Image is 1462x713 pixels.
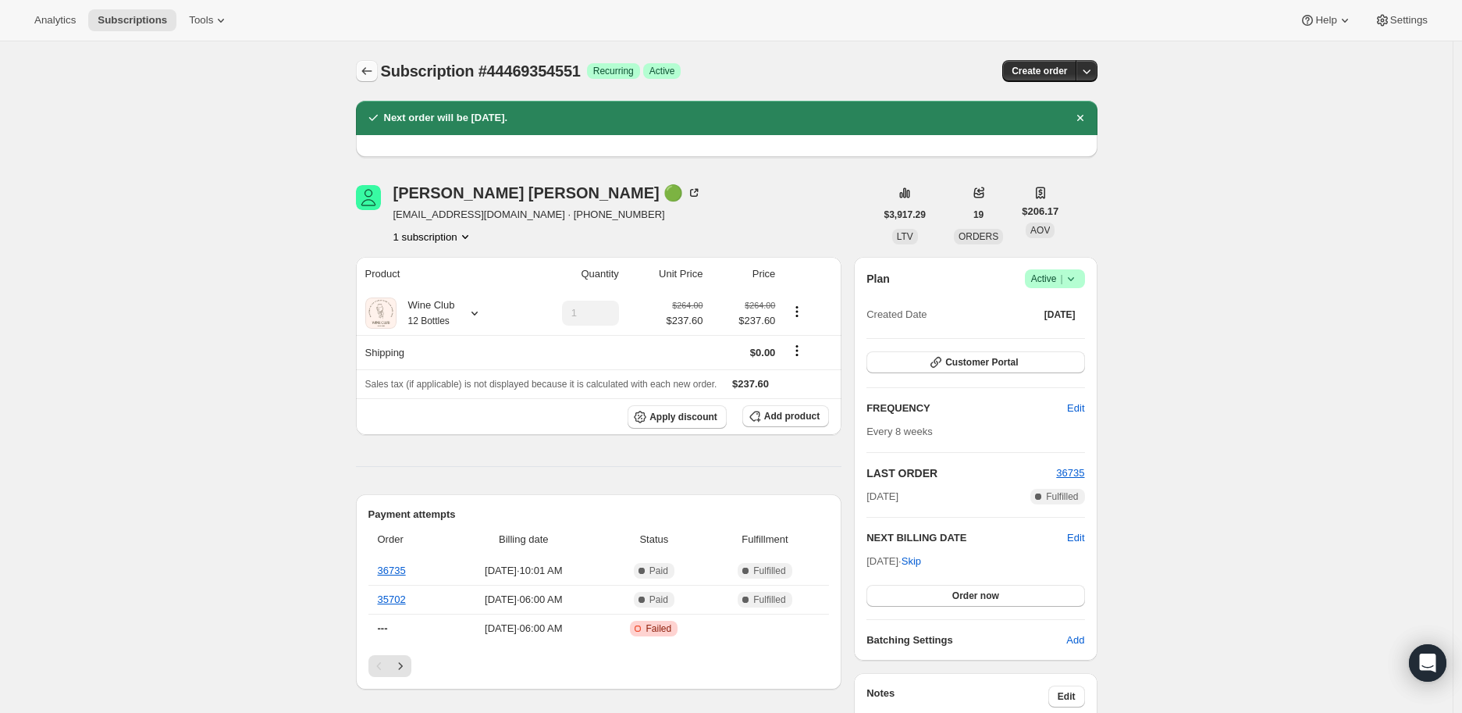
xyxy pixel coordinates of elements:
button: 36735 [1056,465,1084,481]
span: [DATE] · 10:01 AM [450,563,598,579]
span: Analytics [34,14,76,27]
h2: Next order will be [DATE]. [384,110,508,126]
span: $3,917.29 [884,209,926,221]
button: Help [1290,9,1361,31]
th: Quantity [519,257,624,291]
h2: Plan [866,271,890,287]
span: [DATE] · 06:00 AM [450,592,598,608]
span: Fulfilled [753,565,785,577]
button: Subscriptions [356,60,378,82]
button: Product actions [784,303,809,320]
button: Apply discount [628,405,727,429]
span: Settings [1390,14,1428,27]
button: Subscriptions [88,9,176,31]
span: Sales tax (if applicable) is not displayed because it is calculated with each new order. [365,379,717,390]
button: Dismiss notification [1069,107,1091,129]
button: Add product [742,405,829,427]
button: Edit [1058,396,1094,421]
span: Fulfillment [710,532,820,547]
button: Tools [180,9,238,31]
span: Active [649,65,675,77]
span: Paid [649,594,668,606]
a: 36735 [378,565,406,576]
span: [DATE] [866,489,898,504]
button: Shipping actions [784,342,809,359]
span: Skip [902,554,921,569]
th: Shipping [356,335,519,369]
button: Add [1057,628,1094,653]
span: [EMAIL_ADDRESS][DOMAIN_NAME] · [PHONE_NUMBER] [393,207,703,223]
span: Failed [646,622,671,635]
h3: Notes [866,686,1048,708]
span: Add product [764,410,820,422]
span: Subscriptions [98,14,167,27]
h6: Batching Settings [866,633,1066,648]
button: Edit [1067,530,1084,546]
span: Fulfilled [753,594,785,606]
span: Order now [952,590,999,602]
div: Wine Club [397,298,455,329]
span: LTV [897,231,913,242]
nav: Pagination [368,655,830,677]
button: $3,917.29 [875,204,935,226]
div: [PERSON_NAME] [PERSON_NAME] 🟢 [393,185,703,201]
button: Next [390,655,411,677]
h2: LAST ORDER [866,465,1056,481]
span: Edit [1058,690,1076,703]
button: Product actions [393,229,473,244]
span: Tools [189,14,213,27]
span: Add [1066,633,1084,648]
img: product img [365,298,397,329]
h2: FREQUENCY [866,401,1067,416]
span: Apply discount [649,411,717,423]
th: Product [356,257,519,291]
button: Create order [1002,60,1076,82]
span: $206.17 [1022,204,1058,219]
span: $237.60 [712,313,775,329]
span: 19 [973,209,984,221]
span: Every 8 weeks [866,426,933,437]
th: Order [368,522,445,557]
span: ORDERS [959,231,998,242]
button: Skip [892,549,930,574]
th: Price [707,257,780,291]
button: Order now [866,585,1084,607]
span: Paid [649,565,668,577]
button: Customer Portal [866,351,1084,373]
span: Create order [1012,65,1067,77]
span: Recurring [593,65,634,77]
span: Subscription #44469354551 [381,62,581,80]
span: --- [378,622,388,634]
span: Status [607,532,701,547]
span: Billing date [450,532,598,547]
a: 36735 [1056,467,1084,479]
span: Help [1315,14,1336,27]
span: [DATE] [1044,308,1076,321]
span: | [1060,273,1062,285]
button: 19 [964,204,993,226]
button: Analytics [25,9,85,31]
span: Customer Portal [945,356,1018,369]
button: Edit [1048,686,1085,708]
button: Settings [1365,9,1437,31]
span: $237.60 [732,378,769,390]
small: $264.00 [745,301,775,310]
a: 35702 [378,594,406,605]
span: Created Date [866,307,927,323]
small: 12 Bottles [408,316,450,326]
span: Edit [1067,401,1084,416]
small: $264.00 [672,301,703,310]
span: Active [1031,271,1079,287]
span: Fulfilled [1046,490,1078,503]
span: $0.00 [750,347,776,358]
h2: NEXT BILLING DATE [866,530,1067,546]
div: Open Intercom Messenger [1409,644,1446,682]
span: [DATE] · 06:00 AM [450,621,598,636]
button: [DATE] [1035,304,1085,326]
th: Unit Price [624,257,708,291]
h2: Payment attempts [368,507,830,522]
span: AOV [1030,225,1050,236]
span: [DATE] · [866,555,921,567]
span: Gina Ramos 🟢 [356,185,381,210]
